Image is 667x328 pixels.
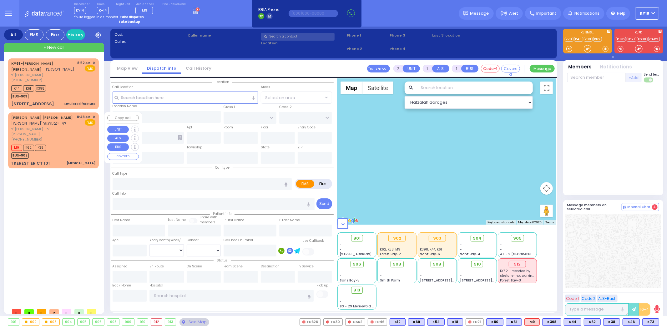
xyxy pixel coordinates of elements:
div: K73 [642,318,659,326]
span: [STREET_ADDRESS][PERSON_NAME] [340,252,399,256]
span: - [500,247,502,252]
span: Internal Chat [628,205,651,209]
label: ZIP [298,145,302,150]
div: M9 [524,318,540,326]
button: UNIT [107,126,129,133]
img: red-radio-icon.svg [326,321,329,324]
div: See map [179,318,209,326]
span: K62 [23,145,34,151]
label: En Route [149,264,164,269]
span: Other building occupants [178,135,182,140]
div: 909 [122,319,134,326]
div: FD326 [300,318,321,326]
div: [MEDICAL_DATA] [67,161,95,166]
img: red-radio-icon.svg [371,321,374,324]
button: Code 2 [581,295,596,302]
span: BG - 29 Merriewold S. [340,304,375,309]
label: EMS [296,180,314,188]
div: All [4,29,23,40]
div: 912 [509,261,526,268]
a: Open this area in Google Maps (opens a new window) [339,216,360,225]
label: P First Name [224,218,244,223]
div: BLS [427,318,445,326]
div: K69 [408,318,425,326]
label: Cross 1 [224,105,235,110]
label: Back Home [113,283,131,288]
img: Google [339,216,360,225]
span: Sanz Bay-6 [420,252,440,256]
img: red-radio-icon.svg [348,321,351,324]
span: - [340,295,342,299]
button: Notifications [600,63,632,71]
span: - [380,273,382,278]
button: ALS-Rush [597,295,618,302]
span: Important [536,11,556,16]
span: - [340,299,342,304]
label: Location [261,41,345,46]
span: Select an area [265,95,295,101]
div: K18 [447,318,463,326]
span: 901 [353,235,361,241]
img: red-radio-icon.svg [302,321,306,324]
a: K38 [584,37,593,42]
label: Fire units on call [162,2,186,6]
label: Cad: [114,32,186,37]
span: K61 [23,85,34,92]
span: 906 [353,261,361,267]
span: AT - 2 [GEOGRAPHIC_DATA] [500,252,547,256]
button: Copy call [107,115,139,121]
button: Show street map [341,82,362,94]
div: BLS [447,318,463,326]
label: Last 3 location [432,33,493,38]
label: Use Callback [302,238,324,243]
label: KJ EMS... [563,31,612,35]
button: COVERED [107,153,139,160]
label: Gender [187,238,199,243]
label: Medic on call [135,2,155,6]
div: 910 [137,319,148,326]
small: Share with [200,215,217,220]
span: 904 [473,235,482,241]
span: - [460,269,462,273]
span: 0 [74,309,84,314]
button: UNIT [403,65,420,72]
span: - [380,269,382,273]
span: [PHONE_NUMBER] [11,77,42,82]
button: KY18 [635,7,659,20]
label: Areas [261,85,270,90]
span: Call type [212,165,233,170]
a: K46 [574,37,583,42]
span: ר' [PERSON_NAME] - ר' [PERSON_NAME] [11,127,75,137]
span: - [420,273,422,278]
div: EMS [25,29,43,40]
div: 913 [165,319,176,326]
div: 912 [151,319,162,326]
div: Emulated fracture [64,102,95,106]
input: Search member [567,73,626,82]
span: - [340,247,342,252]
label: P Last Name [279,218,300,223]
div: ALS [524,318,540,326]
div: K38 [603,318,620,326]
span: [PERSON_NAME] [45,67,75,72]
div: K398 [542,318,561,326]
button: Send [316,198,332,209]
span: You're logged in as monitor. [74,15,119,19]
span: Status [214,258,231,263]
a: History [66,29,85,40]
span: Phone 3 [390,33,430,38]
img: Logo [25,9,66,17]
div: BLS [408,318,425,326]
button: Members [568,63,592,71]
img: message.svg [463,11,468,16]
span: - [460,273,462,278]
input: Search location here [113,92,258,103]
label: Floor [261,125,268,130]
div: BLS [584,318,601,326]
div: [STREET_ADDRESS] [11,101,54,107]
span: - [420,269,422,273]
button: ALS [107,135,129,142]
span: [STREET_ADDRESS][PERSON_NAME] [420,278,479,283]
button: Map camera controls [540,182,553,195]
span: EMS [85,119,95,126]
